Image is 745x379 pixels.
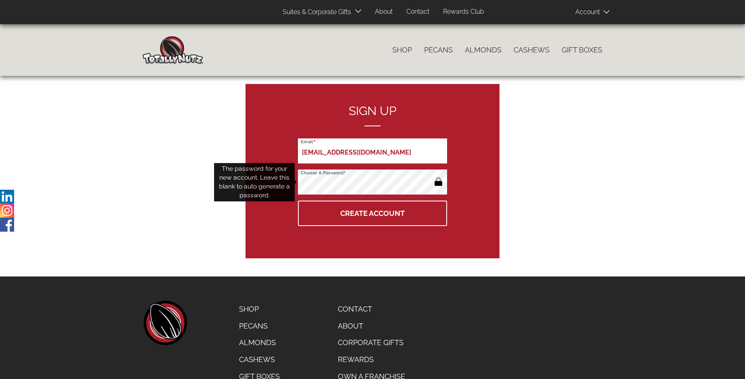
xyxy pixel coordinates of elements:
input: Email [298,138,447,163]
a: Cashews [233,351,286,368]
a: Shop [233,301,286,318]
div: The password for your new account. Leave this blank to auto generate a password. [214,163,295,201]
a: Pecans [233,318,286,335]
a: About [332,318,411,335]
a: Rewards [332,351,411,368]
a: Cashews [508,42,556,59]
a: Almonds [233,334,286,351]
a: Corporate Gifts [332,334,411,351]
a: Pecans [418,42,459,59]
button: Create Account [298,201,447,226]
a: Contact [332,301,411,318]
a: Almonds [459,42,508,59]
img: Home [143,36,203,64]
a: About [369,4,399,20]
a: Suites & Corporate Gifts [277,4,354,20]
h2: Sign up [298,104,447,126]
a: home [143,301,187,345]
a: Contact [400,4,435,20]
a: Rewards Club [437,4,490,20]
a: Gift Boxes [556,42,608,59]
a: Shop [386,42,418,59]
